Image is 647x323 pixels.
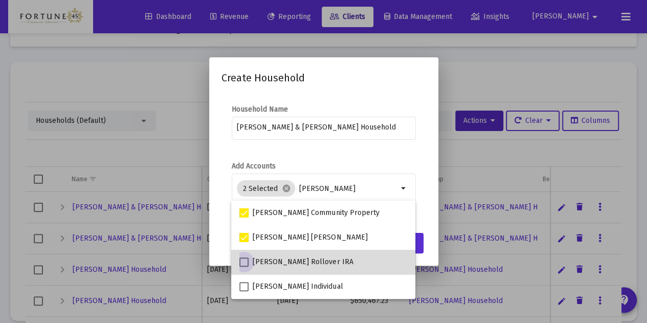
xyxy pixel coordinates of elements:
h2: Create Household [221,70,426,86]
mat-chip-list: Selection [237,178,398,199]
input: Select accounts [299,185,398,193]
span: [PERSON_NAME] Community Property [253,207,379,219]
label: Add Accounts [232,162,276,170]
label: Household Name [232,105,288,114]
span: [PERSON_NAME] [PERSON_NAME] [253,231,367,244]
span: [PERSON_NAME] Individual [253,281,343,293]
mat-chip: 2 Selected [237,180,295,197]
span: [PERSON_NAME] Rollover IRA [253,256,353,268]
mat-icon: arrow_drop_down [398,182,410,195]
input: e.g. Smith Household [237,123,410,132]
mat-icon: cancel [282,184,291,193]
